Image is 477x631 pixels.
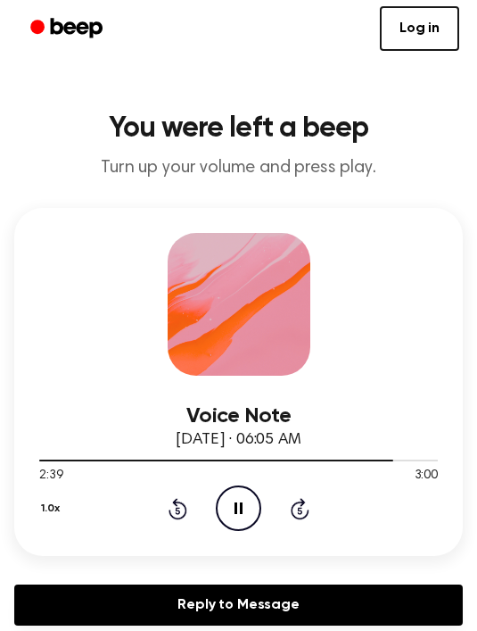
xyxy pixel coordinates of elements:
a: Reply to Message [14,585,463,626]
a: Log in [380,6,459,51]
h1: You were left a beep [14,114,463,143]
a: Beep [18,12,119,46]
span: [DATE] · 06:05 AM [176,432,300,448]
span: 2:39 [39,467,62,486]
h3: Voice Note [39,404,438,428]
button: 1.0x [39,494,66,524]
p: Turn up your volume and press play. [14,157,463,179]
span: 3:00 [415,467,438,486]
